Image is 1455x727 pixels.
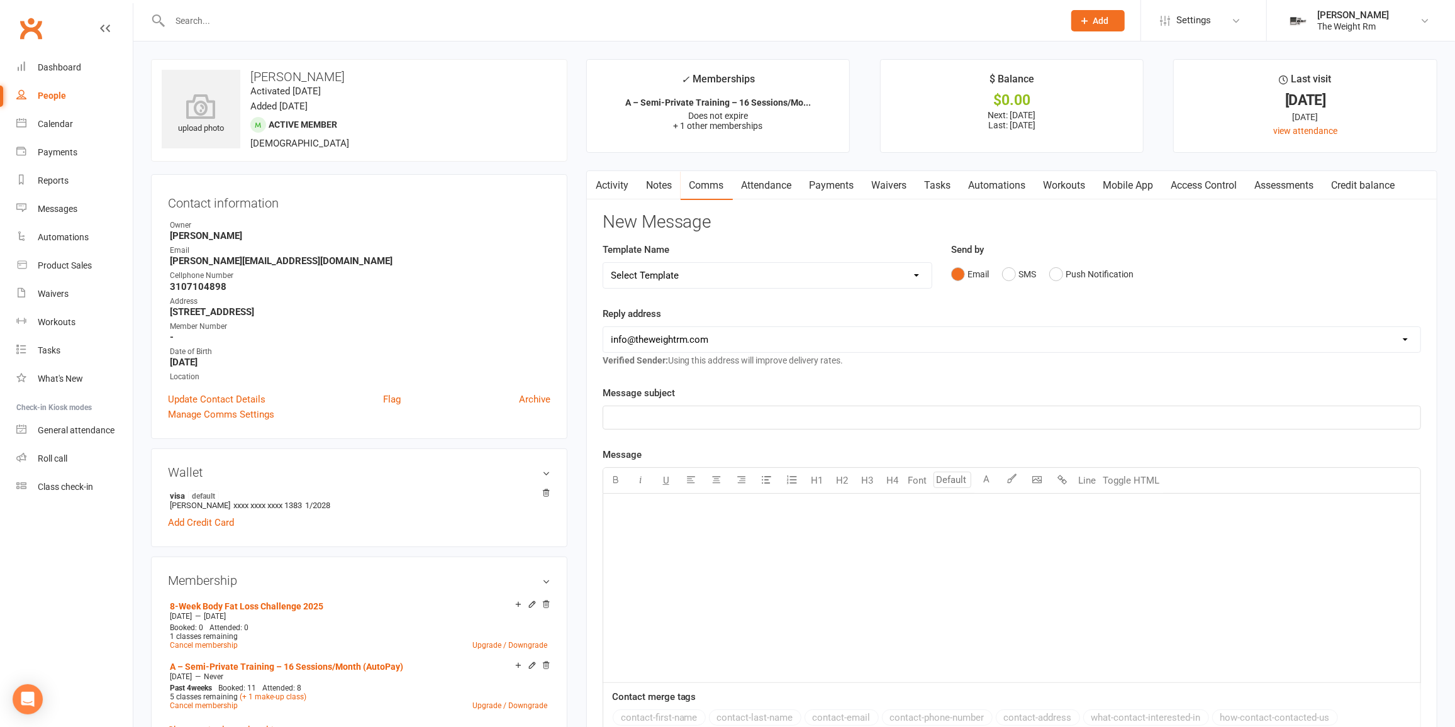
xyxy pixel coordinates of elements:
div: What's New [38,374,83,384]
a: Comms [681,171,733,200]
a: view attendance [1273,126,1337,136]
strong: Verified Sender: [603,355,668,365]
div: Cellphone Number [170,270,550,282]
input: Default [934,472,971,488]
a: Access Control [1162,171,1246,200]
div: Class check-in [38,482,93,492]
span: [DEMOGRAPHIC_DATA] [250,138,349,149]
img: thumb_image1749576563.png [1286,8,1311,33]
div: weeks [167,684,215,692]
a: 8-Week Body Fat Loss Challenge 2025 [170,601,323,611]
div: People [38,91,66,101]
span: Booked: 0 [170,623,203,632]
button: H1 [805,468,830,493]
span: xxxx xxxx xxxx 1383 [233,501,302,510]
div: Tasks [38,345,60,355]
a: Payments [801,171,863,200]
a: People [16,82,133,110]
div: [DATE] [1185,110,1425,124]
label: Contact merge tags [612,689,696,704]
div: Owner [170,219,550,231]
div: [DATE] [1185,94,1425,107]
div: Reports [38,175,69,186]
div: The Weight Rm [1317,21,1389,32]
a: Manage Comms Settings [168,407,274,422]
span: Past 4 [170,684,191,692]
p: Next: [DATE] Last: [DATE] [892,110,1132,130]
div: Last visit [1279,71,1332,94]
span: [DATE] [170,672,192,681]
button: Toggle HTML [1100,468,1163,493]
i: ✓ [681,74,689,86]
div: Email [170,245,550,257]
a: Product Sales [16,252,133,280]
h3: [PERSON_NAME] [162,70,557,84]
a: Activity [587,171,637,200]
span: Does not expire [688,111,748,121]
li: [PERSON_NAME] [168,489,550,512]
span: Booked: 11 [218,684,256,692]
span: Attended: 8 [262,684,301,692]
a: Cancel membership [170,641,238,650]
button: A [974,468,1000,493]
h3: Wallet [168,465,550,479]
span: 1 classes remaining [170,632,238,641]
div: Address [170,296,550,308]
a: Messages [16,195,133,223]
a: Update Contact Details [168,392,265,407]
a: Workouts [16,308,133,336]
div: Calendar [38,119,73,129]
div: Waivers [38,289,69,299]
div: [PERSON_NAME] [1317,9,1389,21]
div: Workouts [38,317,75,327]
a: A – Semi-Private Training – 16 Sessions/Month (AutoPay) [170,662,403,672]
div: Memberships [681,71,755,94]
span: Using this address will improve delivery rates. [603,355,844,365]
div: Dashboard [38,62,81,72]
div: Roll call [38,453,67,463]
button: Add [1071,10,1125,31]
strong: 3107104898 [170,281,550,292]
div: Location [170,371,550,383]
a: Cancel membership [170,701,238,710]
a: Roll call [16,445,133,473]
h3: Membership [168,574,550,587]
strong: [PERSON_NAME][EMAIL_ADDRESS][DOMAIN_NAME] [170,255,550,267]
strong: [PERSON_NAME] [170,230,550,241]
input: Search... [166,12,1055,30]
a: Reports [16,167,133,195]
strong: visa [170,491,544,501]
a: Assessments [1246,171,1323,200]
a: Add Credit Card [168,515,234,530]
span: Active member [269,119,337,130]
span: Never [204,672,223,681]
div: Messages [38,204,77,214]
div: Payments [38,147,77,157]
span: U [663,475,669,486]
span: [DATE] [170,612,192,621]
div: Open Intercom Messenger [13,684,43,714]
button: Line [1075,468,1100,493]
a: Tasks [16,336,133,365]
a: Mobile App [1095,171,1162,200]
time: Added [DATE] [250,101,308,112]
button: H2 [830,468,855,493]
h3: Contact information [168,191,550,210]
a: (+ 1 make-up class) [240,692,306,701]
a: Flag [383,392,401,407]
span: Add [1093,16,1109,26]
button: U [654,468,679,493]
a: Waivers [863,171,916,200]
a: Dashboard [16,53,133,82]
strong: - [170,331,550,343]
span: Settings [1176,6,1211,35]
label: Reply address [603,306,661,321]
strong: [STREET_ADDRESS] [170,306,550,318]
a: Attendance [733,171,801,200]
a: What's New [16,365,133,393]
a: Tasks [916,171,960,200]
button: Font [905,468,930,493]
a: Credit balance [1323,171,1404,200]
label: Message [603,447,642,462]
a: Automations [16,223,133,252]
